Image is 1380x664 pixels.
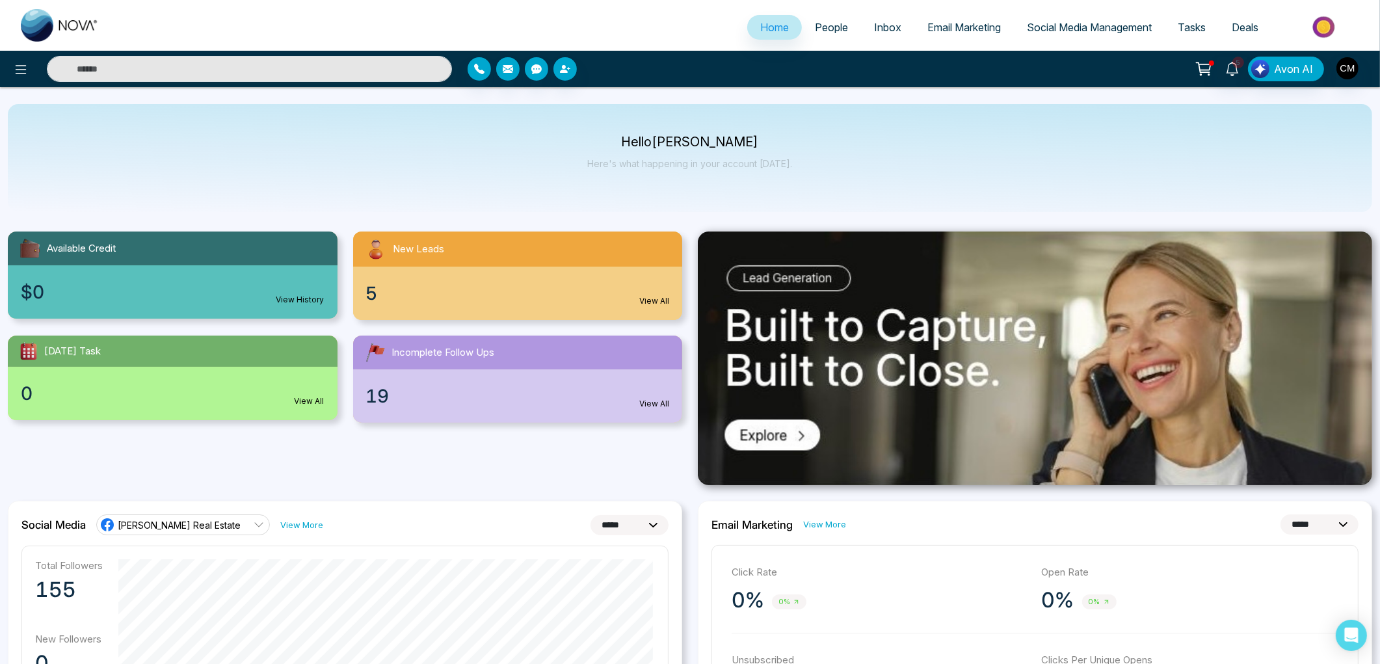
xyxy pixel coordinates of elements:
span: 5 [1232,57,1244,68]
img: newLeads.svg [364,237,388,261]
a: Tasks [1165,15,1219,40]
button: Avon AI [1248,57,1324,81]
span: Home [760,21,789,34]
span: Inbox [874,21,901,34]
h2: Email Marketing [711,518,793,531]
a: 5 [1217,57,1248,79]
img: . [698,232,1372,485]
a: View History [276,294,325,306]
span: Social Media Management [1027,21,1152,34]
p: Hello [PERSON_NAME] [588,137,793,148]
span: Incomplete Follow Ups [392,345,495,360]
a: View All [295,395,325,407]
span: Tasks [1178,21,1206,34]
p: New Followers [35,633,103,645]
img: User Avatar [1336,57,1359,79]
div: Open Intercom Messenger [1336,620,1367,651]
span: 19 [366,382,390,410]
span: 0% [1082,594,1117,609]
span: New Leads [393,242,445,257]
a: Inbox [861,15,914,40]
img: Nova CRM Logo [21,9,99,42]
a: View All [639,295,669,307]
p: Total Followers [35,559,103,572]
a: Incomplete Follow Ups19View All [345,336,691,423]
h2: Social Media [21,518,86,531]
p: 0% [732,587,764,613]
a: View More [280,519,323,531]
span: [PERSON_NAME] Real Estate [118,519,241,531]
span: 0 [21,380,33,407]
span: Avon AI [1274,61,1313,77]
span: 0% [772,594,806,609]
p: 155 [35,577,103,603]
span: [DATE] Task [44,344,101,359]
span: $0 [21,278,44,306]
a: Social Media Management [1014,15,1165,40]
p: Open Rate [1042,565,1339,580]
a: Home [747,15,802,40]
img: availableCredit.svg [18,237,42,260]
span: People [815,21,848,34]
a: Deals [1219,15,1271,40]
a: People [802,15,861,40]
a: New Leads5View All [345,232,691,320]
img: Market-place.gif [1278,12,1372,42]
span: 5 [366,280,378,307]
span: Available Credit [47,241,116,256]
span: Email Marketing [927,21,1001,34]
a: View All [639,398,669,410]
a: View More [803,518,846,531]
p: 0% [1042,587,1074,613]
p: Here's what happening in your account [DATE]. [588,158,793,169]
img: todayTask.svg [18,341,39,362]
a: Email Marketing [914,15,1014,40]
p: Click Rate [732,565,1029,580]
img: followUps.svg [364,341,387,364]
span: Deals [1232,21,1258,34]
img: Lead Flow [1251,60,1269,78]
